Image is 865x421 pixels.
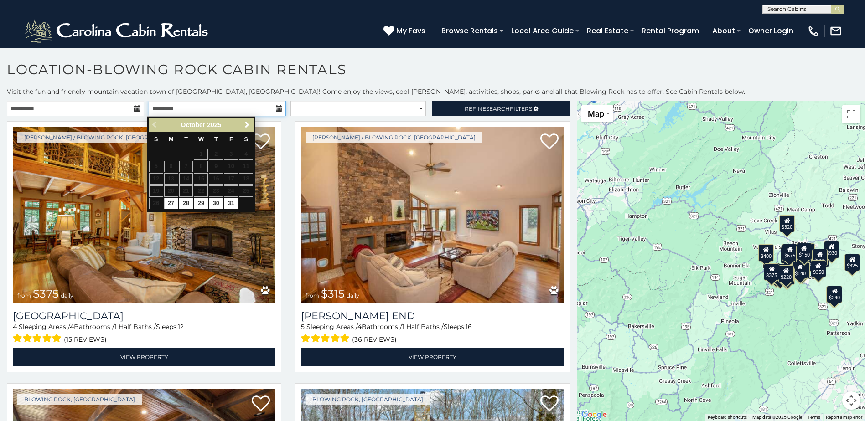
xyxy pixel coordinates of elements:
[844,254,860,271] div: $325
[244,136,248,143] span: Saturday
[637,23,704,39] a: Rental Program
[540,395,559,414] a: Add to favorites
[164,198,178,209] a: 27
[708,414,747,421] button: Keyboard shortcuts
[301,310,564,322] h3: Moss End
[792,262,808,279] div: $140
[813,250,829,267] div: $299
[824,241,839,258] div: $930
[13,127,275,303] img: Mountain Song Lodge
[194,198,208,209] a: 29
[402,323,444,331] span: 1 Half Baths /
[582,23,633,39] a: Real Estate
[207,121,221,128] span: 2025
[808,415,820,420] a: Terms (opens in new tab)
[301,310,564,322] a: [PERSON_NAME] End
[540,133,559,152] a: Add to favorites
[842,105,860,123] button: Toggle fullscreen view
[181,121,206,128] span: October
[243,121,251,128] span: Next
[465,105,532,112] span: Refine Filters
[301,127,564,303] a: Moss End from $315 daily
[812,249,828,266] div: $226
[780,246,796,264] div: $315
[301,127,564,303] img: Moss End
[13,323,17,331] span: 4
[209,198,223,209] a: 30
[396,25,425,36] span: My Favs
[432,101,570,116] a: RefineSearchFilters
[581,105,613,122] button: Change map style
[352,334,397,345] span: (36 reviews)
[301,323,305,331] span: 5
[437,23,502,39] a: Browse Rentals
[826,415,862,420] a: Report a map error
[169,136,174,143] span: Monday
[811,260,826,277] div: $350
[306,292,319,299] span: from
[779,267,795,285] div: $345
[13,127,275,303] a: Mountain Song Lodge from $375 daily
[13,322,275,345] div: Sleeping Areas / Bathrooms / Sleeps:
[13,348,275,366] a: View Property
[579,409,609,421] a: Open this area in Google Maps (opens a new window)
[507,23,578,39] a: Local Area Guide
[17,292,31,299] span: from
[252,133,270,152] a: Add to favorites
[179,198,193,209] a: 28
[321,287,345,300] span: $315
[306,394,430,405] a: Blowing Rock, [GEOGRAPHIC_DATA]
[357,323,362,331] span: 4
[347,292,359,299] span: daily
[466,323,472,331] span: 16
[301,348,564,366] a: View Property
[796,243,812,260] div: $150
[154,136,158,143] span: Sunday
[807,25,820,37] img: phone-regular-white.png
[842,391,860,410] button: Map camera controls
[13,310,275,322] a: [GEOGRAPHIC_DATA]
[779,215,795,232] div: $320
[301,322,564,345] div: Sleeping Areas / Bathrooms / Sleeps:
[778,265,794,282] div: $220
[198,136,204,143] span: Wednesday
[744,23,798,39] a: Owner Login
[17,132,194,143] a: [PERSON_NAME] / Blowing Rock, [GEOGRAPHIC_DATA]
[64,334,107,345] span: (15 reviews)
[252,395,270,414] a: Add to favorites
[827,286,842,303] div: $240
[486,105,510,112] span: Search
[708,23,740,39] a: About
[752,415,802,420] span: Map data ©2025 Google
[224,198,238,209] a: 31
[579,409,609,421] img: Google
[114,323,156,331] span: 1 Half Baths /
[214,136,218,143] span: Thursday
[61,292,73,299] span: daily
[229,136,233,143] span: Friday
[33,287,59,300] span: $375
[13,310,275,322] h3: Mountain Song Lodge
[782,244,798,261] div: $675
[383,25,428,37] a: My Favs
[306,132,482,143] a: [PERSON_NAME] / Blowing Rock, [GEOGRAPHIC_DATA]
[588,109,604,118] span: Map
[758,244,774,262] div: $400
[829,25,842,37] img: mail-regular-white.png
[764,263,779,281] div: $375
[776,264,791,281] div: $165
[794,262,810,279] div: $140
[17,394,142,405] a: Blowing Rock, [GEOGRAPHIC_DATA]
[178,323,184,331] span: 12
[184,136,188,143] span: Tuesday
[70,323,74,331] span: 4
[23,17,212,45] img: White-1-2.png
[241,119,253,131] a: Next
